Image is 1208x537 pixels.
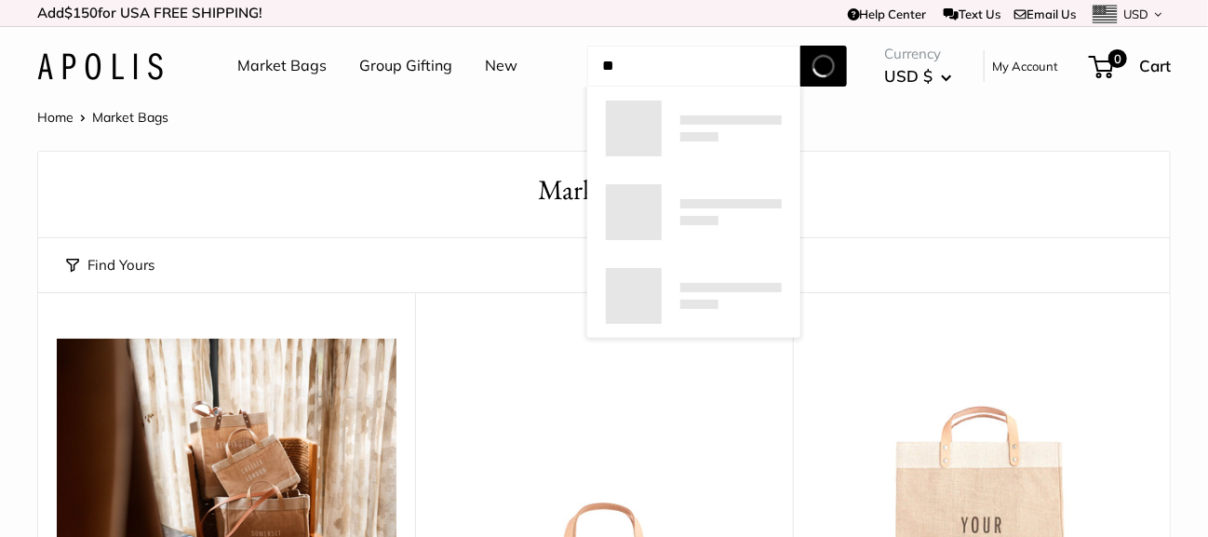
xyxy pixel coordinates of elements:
[800,46,847,87] button: Search
[944,7,1000,21] a: Text Us
[1123,7,1148,21] span: USD
[66,170,1142,210] h1: Market Bags
[848,7,927,21] a: Help Center
[485,52,517,80] a: New
[1108,49,1127,68] span: 0
[884,41,952,67] span: Currency
[1091,51,1171,81] a: 0 Cart
[37,53,163,80] img: Apolis
[884,66,933,86] span: USD $
[92,109,168,126] span: Market Bags
[587,46,800,87] input: Search...
[37,109,74,126] a: Home
[359,52,452,80] a: Group Gifting
[66,252,154,278] button: Find Yours
[64,4,98,21] span: $150
[992,55,1058,77] a: My Account
[884,61,952,91] button: USD $
[37,105,168,129] nav: Breadcrumb
[1139,56,1171,75] span: Cart
[237,52,327,80] a: Market Bags
[1014,7,1076,21] a: Email Us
